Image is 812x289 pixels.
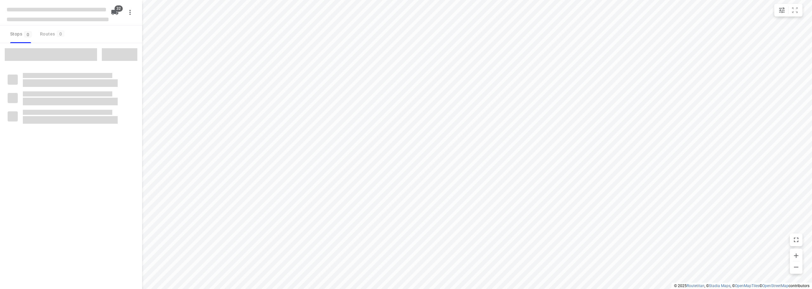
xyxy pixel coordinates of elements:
[735,284,759,288] a: OpenMapTiles
[687,284,704,288] a: Routetitan
[674,284,809,288] li: © 2025 , © , © © contributors
[776,4,788,16] button: Map settings
[762,284,789,288] a: OpenStreetMap
[774,4,802,16] div: small contained button group
[709,284,730,288] a: Stadia Maps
